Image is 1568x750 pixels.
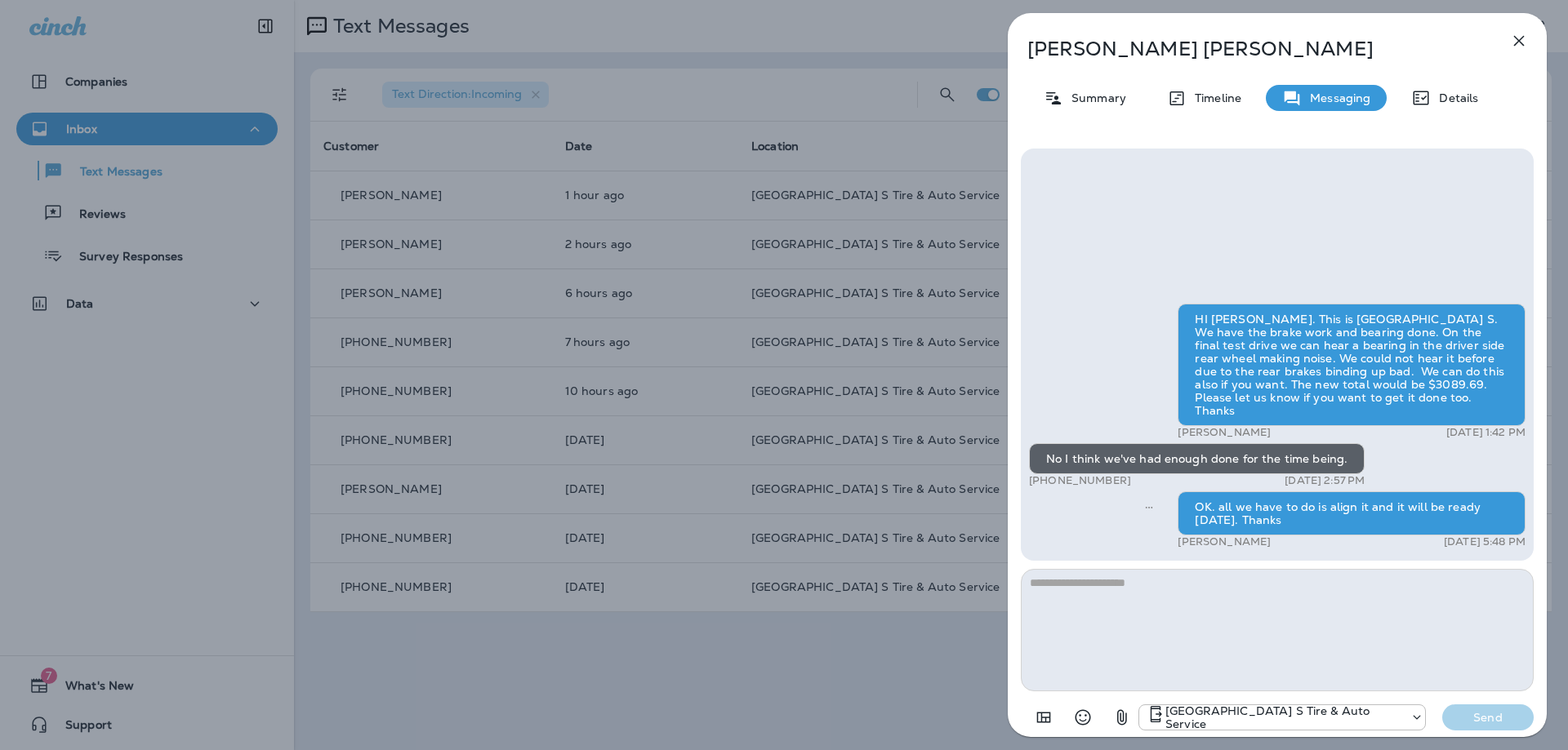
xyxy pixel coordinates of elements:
[1444,535,1526,548] p: [DATE] 5:48 PM
[1027,38,1473,60] p: [PERSON_NAME] [PERSON_NAME]
[1178,535,1271,548] p: [PERSON_NAME]
[1029,443,1365,474] div: No I think we've had enough done for the time being.
[1285,474,1365,487] p: [DATE] 2:57 PM
[1063,91,1126,104] p: Summary
[1178,304,1526,426] div: HI [PERSON_NAME]. This is [GEOGRAPHIC_DATA] S. We have the brake work and bearing done. On the fi...
[1067,701,1099,734] button: Select an emoji
[1178,491,1526,535] div: OK. all we have to do is align it and it will be ready [DATE]. Thanks
[1027,701,1060,734] button: Add in a premade template
[1029,474,1131,487] p: [PHONE_NUMBER]
[1302,91,1370,104] p: Messaging
[1145,499,1153,513] span: Sent
[1139,704,1425,730] div: +1 (410) 795-4333
[1178,426,1271,439] p: [PERSON_NAME]
[1431,91,1478,104] p: Details
[1165,704,1402,730] p: [GEOGRAPHIC_DATA] S Tire & Auto Service
[1446,426,1526,439] p: [DATE] 1:42 PM
[1187,91,1241,104] p: Timeline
